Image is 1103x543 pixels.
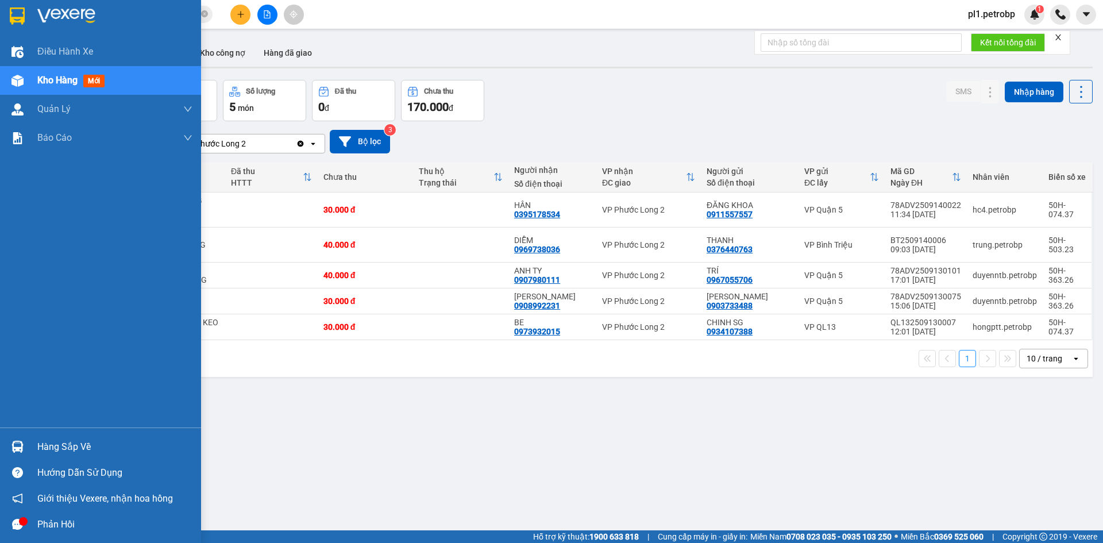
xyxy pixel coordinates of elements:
span: Hỗ trợ kỹ thuật: [533,530,639,543]
div: Số điện thoại [707,178,793,187]
button: aim [284,5,304,25]
div: VP Phước Long 2 [602,296,695,306]
span: Điều hành xe [37,44,93,59]
div: C NGỌC [514,292,591,301]
div: 50H-363.26 [1048,266,1086,284]
span: caret-down [1081,9,1092,20]
svg: open [308,139,318,148]
div: Biển số xe [1048,172,1086,182]
div: Mã GD [890,167,952,176]
div: Phản hồi [37,516,192,533]
div: Người gửi [707,167,793,176]
span: ⚪️ [894,534,898,539]
svg: Clear value [296,139,305,148]
div: 17:01 [DATE] [890,275,961,284]
button: file-add [257,5,277,25]
div: 78ADV2509130101 [890,266,961,275]
div: Hướng dẫn sử dụng [37,464,192,482]
div: 30.000 đ [323,296,407,306]
div: Đã thu [335,87,356,95]
th: Toggle SortBy [799,162,885,192]
div: 10 / trang [1027,353,1062,364]
img: warehouse-icon [11,103,24,115]
div: QL132509130007 [890,318,961,327]
span: close-circle [201,9,208,20]
span: file-add [263,10,271,18]
span: copyright [1039,533,1047,541]
span: question-circle [12,467,23,478]
div: VP Bình Triệu [804,240,879,249]
span: đ [449,103,453,113]
span: 1 [1038,5,1042,13]
span: Kết nối tổng đài [980,36,1036,49]
strong: 0708 023 035 - 0935 103 250 [786,532,892,541]
button: plus [230,5,250,25]
button: Chưa thu170.000đ [401,80,484,121]
button: Đã thu0đ [312,80,395,121]
div: Số điện thoại [514,179,591,188]
span: | [992,530,994,543]
div: ĐĂNG KHOA [707,201,793,210]
div: 50H-363.26 [1048,292,1086,310]
button: Hàng đã giao [254,39,321,67]
div: ANH TY [514,266,591,275]
span: Quản Lý [37,102,71,116]
span: message [12,519,23,530]
div: VP gửi [804,167,870,176]
div: LINH VŨ [707,292,793,301]
div: duyenntb.petrobp [973,296,1037,306]
button: Bộ lọc [330,130,390,153]
img: phone-icon [1055,9,1066,20]
span: Miền Bắc [901,530,984,543]
div: 0911557557 [707,210,753,219]
span: món [238,103,254,113]
div: BT2509140006 [890,236,961,245]
div: 40.000 đ [323,240,407,249]
div: Trạng thái [419,178,493,187]
div: CHINH SG [707,318,793,327]
img: warehouse-icon [11,75,24,87]
div: VP QL13 [804,322,879,332]
span: down [183,105,192,114]
div: 30.000 đ [323,322,407,332]
div: 0908992231 [514,301,560,310]
div: 11:34 [DATE] [890,210,961,219]
span: down [183,133,192,143]
div: 0903733488 [707,301,753,310]
div: 50H-503.23 [1048,236,1086,254]
button: Nhập hàng [1005,82,1063,102]
span: Kho hàng [37,75,78,86]
span: Miền Nam [750,530,892,543]
button: Kho công nợ [191,39,254,67]
strong: 0369 525 060 [934,532,984,541]
img: logo-vxr [10,7,25,25]
span: pl1.petrobp [959,7,1024,21]
div: Ngày ĐH [890,178,952,187]
span: Báo cáo [37,130,72,145]
th: Toggle SortBy [413,162,508,192]
div: VP Phước Long 2 [602,322,695,332]
button: 1 [959,350,976,367]
div: 0934107388 [707,327,753,336]
div: 0376440763 [707,245,753,254]
sup: 3 [384,124,396,136]
div: VP Phước Long 2 [602,205,695,214]
sup: 1 [1036,5,1044,13]
span: close [1054,33,1062,41]
span: đ [325,103,329,113]
div: 0973932015 [514,327,560,336]
div: Số lượng [246,87,275,95]
div: Chưa thu [424,87,453,95]
strong: 1900 633 818 [589,532,639,541]
div: Thu hộ [419,167,493,176]
div: duyenntb.petrobp [973,271,1037,280]
div: ĐC lấy [804,178,870,187]
div: Người nhận [514,165,591,175]
div: Chưa thu [323,172,407,182]
span: Cung cấp máy in - giấy in: [658,530,747,543]
div: THANH [707,236,793,245]
span: | [647,530,649,543]
div: Nhân viên [973,172,1037,182]
div: 40.000 đ [323,271,407,280]
input: Nhập số tổng đài [761,33,962,52]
